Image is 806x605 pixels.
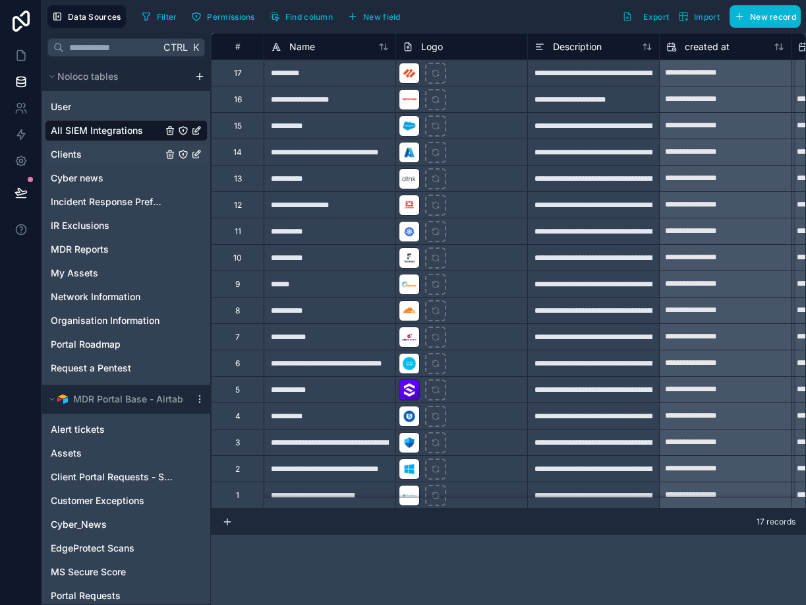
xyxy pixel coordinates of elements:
span: Data Sources [68,12,121,22]
div: 4 [235,411,241,422]
div: 6 [235,358,240,369]
div: 8 [235,305,240,316]
a: New record [724,5,801,28]
button: Import [674,5,724,28]
span: 17 records [757,517,795,527]
button: Filter [136,7,182,26]
div: 11 [235,226,241,237]
div: 17 [234,68,242,79]
div: # [221,42,254,51]
span: Logo [421,40,443,53]
a: Permissions [187,7,264,26]
div: 10 [233,253,242,263]
span: Find column [285,12,333,22]
button: New field [343,7,405,26]
div: 16 [234,94,242,105]
span: New record [750,12,796,22]
div: 5 [235,385,240,395]
div: 3 [235,437,240,448]
button: Permissions [187,7,259,26]
div: 12 [234,200,242,210]
div: 1 [236,490,239,501]
button: Data Sources [47,5,126,28]
span: New field [363,12,401,22]
span: Permissions [207,12,254,22]
span: Ctrl [162,39,189,55]
span: K [191,43,200,52]
div: 15 [234,121,242,131]
div: 2 [235,464,240,474]
span: Filter [157,12,177,22]
span: Description [553,40,602,53]
span: Import [694,12,720,22]
button: Export [618,5,674,28]
div: 14 [233,147,242,158]
div: 9 [235,279,240,290]
div: 7 [235,332,240,342]
button: New record [730,5,801,28]
button: Find column [265,7,337,26]
div: 13 [234,174,242,184]
span: Export [643,12,669,22]
span: created at [685,40,730,53]
span: Name [289,40,315,53]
